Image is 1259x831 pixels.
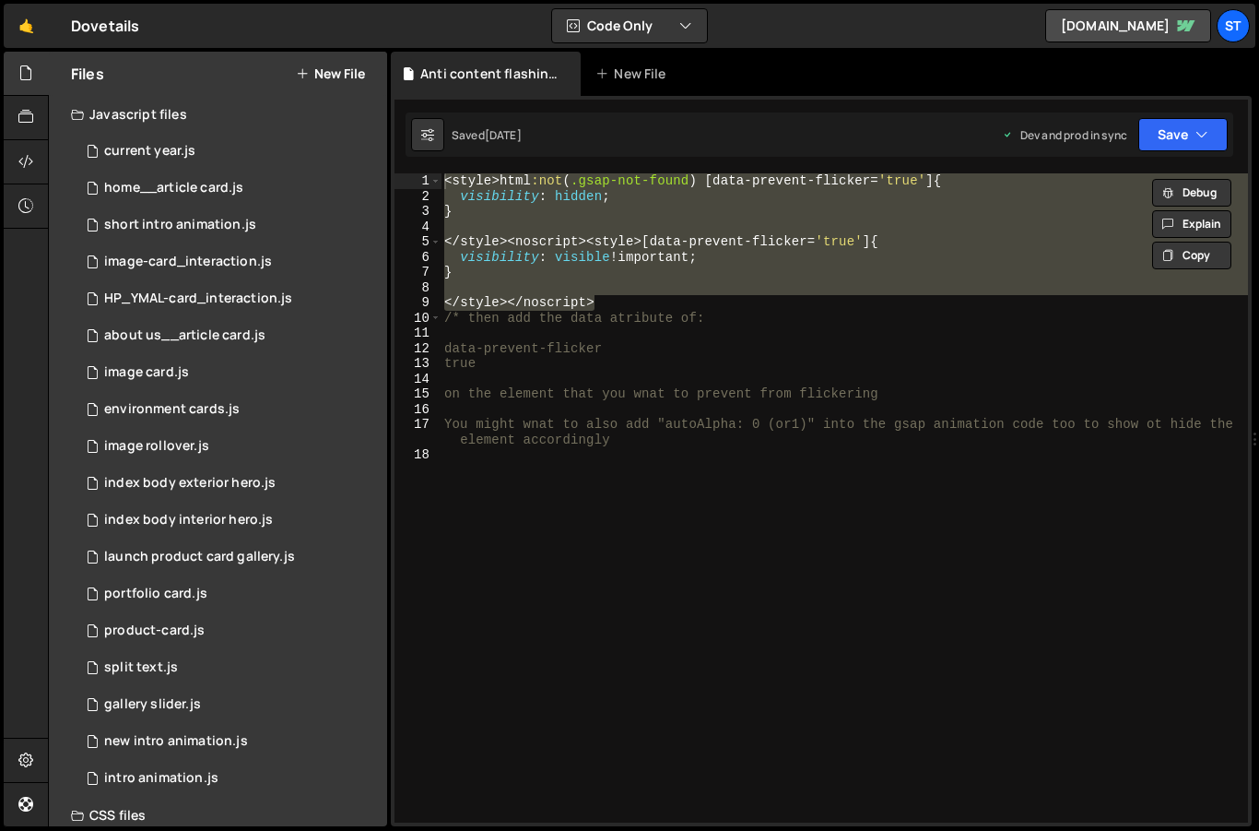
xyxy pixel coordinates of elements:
[1138,118,1228,151] button: Save
[394,173,441,189] div: 1
[71,133,387,170] div: 15113/43303.js
[104,733,248,750] div: new intro animation.js
[1217,9,1250,42] a: St
[1152,210,1231,238] button: Explain
[1152,242,1231,269] button: Copy
[485,127,522,143] div: [DATE]
[394,220,441,235] div: 4
[71,354,387,391] div: 15113/39517.js
[104,217,256,233] div: short intro animation.js
[595,65,673,83] div: New File
[394,417,441,447] div: 17
[71,539,387,576] div: 15113/42276.js
[104,291,292,307] div: HP_YMAL-card_interaction.js
[394,311,441,326] div: 10
[104,401,240,418] div: environment cards.js
[104,143,195,160] div: current year.js
[71,465,387,502] div: 15113/41050.js
[71,502,387,539] div: 15113/39545.js
[71,64,104,84] h2: Files
[104,327,265,344] div: about us__article card.js
[394,250,441,266] div: 6
[104,364,189,381] div: image card.js
[71,280,387,317] div: 15113/43315.js
[394,386,441,402] div: 15
[104,475,276,492] div: index body exterior hero.js
[104,512,273,528] div: index body interior hero.js
[1045,9,1211,42] a: [DOMAIN_NAME]
[394,280,441,296] div: 8
[71,723,387,760] div: 15113/42595.js
[71,15,139,37] div: Dovetails
[104,438,209,455] div: image rollover.js
[296,66,365,81] button: New File
[71,170,387,207] div: 15113/43503.js
[71,391,387,428] div: 15113/39522.js
[452,127,522,143] div: Saved
[1152,179,1231,207] button: Debug
[4,4,49,48] a: 🤙
[71,649,387,686] div: 15113/39528.js
[394,341,441,357] div: 12
[394,372,441,387] div: 14
[394,234,441,250] div: 5
[104,623,205,639] div: product-card.js
[104,659,178,676] div: split text.js
[394,356,441,372] div: 13
[71,612,387,649] div: 15113/42183.js
[552,9,707,42] button: Code Only
[420,65,559,83] div: Anti content flashing.css
[394,189,441,205] div: 2
[71,686,387,723] div: 15113/41064.js
[71,243,387,280] div: 15113/39521.js
[104,549,295,565] div: launch product card gallery.js
[49,96,387,133] div: Javascript files
[104,770,218,787] div: intro animation.js
[71,428,387,465] div: 15113/40360.js
[71,576,387,612] div: 15113/39563.js
[394,265,441,280] div: 7
[394,204,441,220] div: 3
[394,447,441,463] div: 18
[394,326,441,341] div: 11
[394,295,441,311] div: 9
[71,760,387,797] div: 15113/39807.js
[71,207,387,243] div: 15113/43395.js
[71,317,387,354] div: 15113/39520.js
[104,586,207,602] div: portfolio card.js
[104,254,272,270] div: image-card_interaction.js
[104,696,201,713] div: gallery slider.js
[104,180,243,196] div: home__article card.js
[394,402,441,418] div: 16
[1002,127,1127,143] div: Dev and prod in sync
